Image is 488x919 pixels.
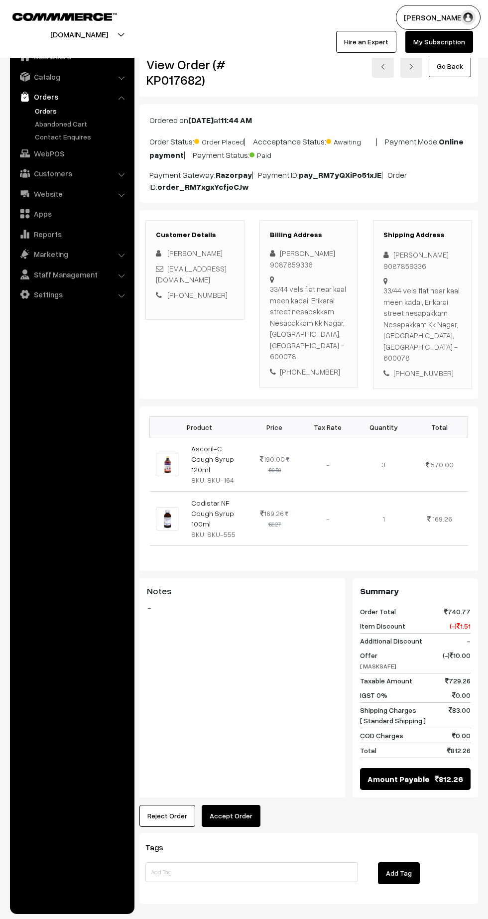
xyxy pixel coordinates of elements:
[167,249,223,258] span: [PERSON_NAME]
[12,225,131,243] a: Reports
[360,675,412,686] span: Taxable Amount
[188,115,214,125] b: [DATE]
[12,10,100,22] a: COMMMERCE
[444,606,471,617] span: 740.77
[15,22,143,47] button: [DOMAIN_NAME]
[383,285,462,364] div: 33/44 vels flat near kaal meen kadai, Erikarai street nesapakkam Nesapakkam Kk Nagar, [GEOGRAPHIC...
[32,106,131,116] a: Orders
[12,13,117,20] img: COMMMERCE
[383,249,462,271] div: [PERSON_NAME] 9087859336
[191,475,244,485] div: SKU: SKU-164
[139,805,195,827] button: Reject Order
[300,492,356,546] td: -
[270,366,348,378] div: [PHONE_NUMBER]
[12,285,131,303] a: Settings
[146,57,244,88] h2: View Order (# KP017682)
[408,64,414,70] img: right-arrow.png
[194,134,244,147] span: Order Placed
[145,862,358,882] input: Add Tag
[432,515,452,523] span: 169.26
[411,417,468,437] th: Total
[12,144,131,162] a: WebPOS
[380,64,386,70] img: left-arrow.png
[270,231,348,239] h3: Billing Address
[149,169,468,193] p: Payment Gateway: | Payment ID: | Order ID:
[360,606,396,617] span: Order Total
[12,88,131,106] a: Orders
[156,453,179,476] img: ASCORILC.jpeg
[249,147,299,160] span: Paid
[191,529,244,539] div: SKU: SKU-555
[202,805,260,827] button: Accept Order
[378,862,420,884] button: Add Tag
[157,182,249,192] b: order_RM7xgxYcfjoCJw
[452,690,471,700] span: 0.00
[360,650,396,671] span: Offer
[382,515,385,523] span: 1
[360,636,422,646] span: Additional Discount
[431,460,454,469] span: 570.00
[383,231,462,239] h3: Shipping Address
[12,185,131,203] a: Website
[360,730,403,741] span: COD Charges
[156,264,227,284] a: [EMAIL_ADDRESS][DOMAIN_NAME]
[367,773,430,785] span: Amount Payable
[429,55,471,77] a: Go Back
[449,705,471,726] span: 83.00
[360,662,396,670] span: [ MASKSAFE]
[12,205,131,223] a: Apps
[300,417,356,437] th: Tax Rate
[249,417,300,437] th: Price
[221,115,252,125] b: 11:44 AM
[191,444,234,474] a: Ascoril-C Cough Syrup 120ml
[191,499,234,528] a: Codistar NF Cough Syrup 100ml
[445,675,471,686] span: 729.26
[12,68,131,86] a: Catalog
[443,650,471,671] span: (-) 10.00
[467,636,471,646] span: -
[360,586,471,597] h3: Summary
[360,690,387,700] span: IGST 0%
[260,509,284,518] span: 169.26
[383,368,462,379] div: [PHONE_NUMBER]
[435,773,463,785] span: 812.26
[270,283,348,362] div: 33/44 vels flat near kaal meen kadai, Erikarai street nesapakkam Nesapakkam Kk Nagar, [GEOGRAPHIC...
[12,164,131,182] a: Customers
[150,417,249,437] th: Product
[145,842,175,852] span: Tags
[360,705,426,726] span: Shipping Charges [ Standard Shipping ]
[32,131,131,142] a: Contact Enquires
[156,231,234,239] h3: Customer Details
[147,602,338,614] blockquote: -
[336,31,396,53] a: Hire an Expert
[450,621,471,631] span: (-) 1.51
[360,745,376,756] span: Total
[461,10,476,25] img: user
[147,586,338,597] h3: Notes
[216,170,252,180] b: Razorpay
[452,730,471,741] span: 0.00
[149,134,468,161] p: Order Status: | Accceptance Status: | Payment Mode: | Payment Status:
[149,114,468,126] p: Ordered on at
[270,248,348,270] div: [PERSON_NAME] 9087859336
[381,460,385,469] span: 3
[299,170,381,180] b: pay_RM7yQXiPo51xJE
[167,290,228,299] a: [PHONE_NUMBER]
[300,437,356,492] td: -
[447,745,471,756] span: 812.26
[326,134,376,147] span: Awaiting
[260,455,285,463] span: 190.00
[12,265,131,283] a: Staff Management
[356,417,411,437] th: Quantity
[156,507,179,530] img: CODISTAR NF.jpeg
[360,621,405,631] span: Item Discount
[12,245,131,263] a: Marketing
[396,5,481,30] button: [PERSON_NAME]
[32,119,131,129] a: Abandoned Cart
[405,31,473,53] a: My Subscription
